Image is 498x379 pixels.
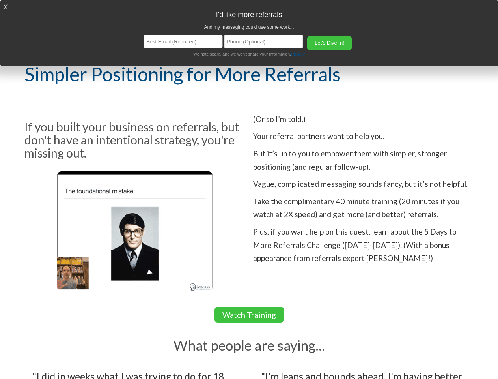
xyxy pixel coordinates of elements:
p: But it’s up to you to empower them with simpler, stronger positioning (and regular follow-up). [253,147,474,173]
p: (Or so I’m told.) [253,113,474,126]
input: Phone (Optional) [224,35,303,48]
a: X [3,1,8,14]
h3: If you built your business on referrals, but don't have an intentional strategy, you're missing out. [24,120,245,159]
input: Let's Dive In! [307,36,352,50]
h1: Simpler Positioning for More Referrals [24,40,474,109]
div: We hate spam, and we won't share your information. [8,50,490,58]
input: Best Email (Required) [144,35,222,48]
h1: And my messaging could use some work... [8,22,490,32]
a: Privacy [291,52,305,56]
p: Your referral partners want to help you. [253,129,474,143]
a: Watch Training [214,307,284,323]
p: Vague, complicated messaging sounds fancy, but it’s not helpful. [253,177,474,191]
p: Take the complimentary 40 minute training (20 minutes if you watch at 2X speed) and get more (and... [253,195,474,221]
h2: What people are saying... [24,338,474,352]
p: Plus, if you want help on this quest, learn about the 5 Days to More Referrals Challenge ([DATE]-... [253,225,474,265]
img: Simpler Positioning for More Referrals [57,171,213,291]
h1: I'd like more referrals [8,8,490,22]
